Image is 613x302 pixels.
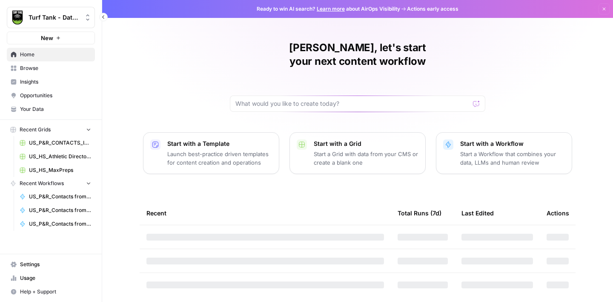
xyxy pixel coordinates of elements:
a: Settings [7,258,95,271]
a: Browse [7,61,95,75]
div: Actions [547,201,569,225]
span: US_P&R_Contacts from Directory [29,193,91,200]
span: Recent Grids [20,126,51,134]
p: Start a Workflow that combines your data, LLMs and human review [460,150,565,167]
span: Settings [20,261,91,268]
a: Your Data [7,102,95,116]
span: Insights [20,78,91,86]
a: Opportunities [7,89,95,102]
a: Home [7,48,95,61]
p: Start with a Grid [314,139,418,148]
span: Opportunities [20,92,91,99]
a: Insights [7,75,95,89]
button: Start with a TemplateLaunch best-practice driven templates for content creation and operations [143,132,279,174]
p: Start a Grid with data from your CMS or create a blank one [314,150,418,167]
img: Turf Tank - Data Team Logo [10,10,25,25]
div: Total Runs (7d) [398,201,441,225]
span: US_P&R_CONTACTS_INITIAL TEST [29,139,91,147]
button: Start with a GridStart a Grid with data from your CMS or create a blank one [289,132,426,174]
button: Recent Workflows [7,177,95,190]
a: US_P&R_CONTACTS_INITIAL TEST [16,136,95,150]
a: Learn more [317,6,345,12]
h1: [PERSON_NAME], let's start your next content workflow [230,41,485,68]
span: Recent Workflows [20,180,64,187]
span: Browse [20,64,91,72]
a: US_P&R_Contacts from Dept Page [16,203,95,217]
a: US_P&R_Contacts from Directory [16,190,95,203]
span: Home [20,51,91,58]
span: Turf Tank - Data Team [29,13,80,22]
div: Last Edited [461,201,494,225]
input: What would you like to create today? [235,99,470,108]
a: US_P&R_Contacts from Dept Page>Directory [16,217,95,231]
button: Recent Grids [7,123,95,136]
a: Usage [7,271,95,285]
span: Actions early access [407,5,458,13]
div: Recent [146,201,384,225]
span: US_HS_Athletic Director_INITIAL TEST [29,153,91,160]
a: US_HS_MaxPreps [16,163,95,177]
button: New [7,32,95,44]
span: Help + Support [20,288,91,296]
span: US_HS_MaxPreps [29,166,91,174]
span: US_P&R_Contacts from Dept Page>Directory [29,220,91,228]
button: Help + Support [7,285,95,299]
span: US_P&R_Contacts from Dept Page [29,206,91,214]
p: Launch best-practice driven templates for content creation and operations [167,150,272,167]
span: New [41,34,53,42]
span: Your Data [20,105,91,113]
p: Start with a Workflow [460,139,565,148]
a: US_HS_Athletic Director_INITIAL TEST [16,150,95,163]
span: Ready to win AI search? about AirOps Visibility [257,5,400,13]
button: Start with a WorkflowStart a Workflow that combines your data, LLMs and human review [436,132,572,174]
p: Start with a Template [167,139,272,148]
button: Workspace: Turf Tank - Data Team [7,7,95,28]
span: Usage [20,274,91,282]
